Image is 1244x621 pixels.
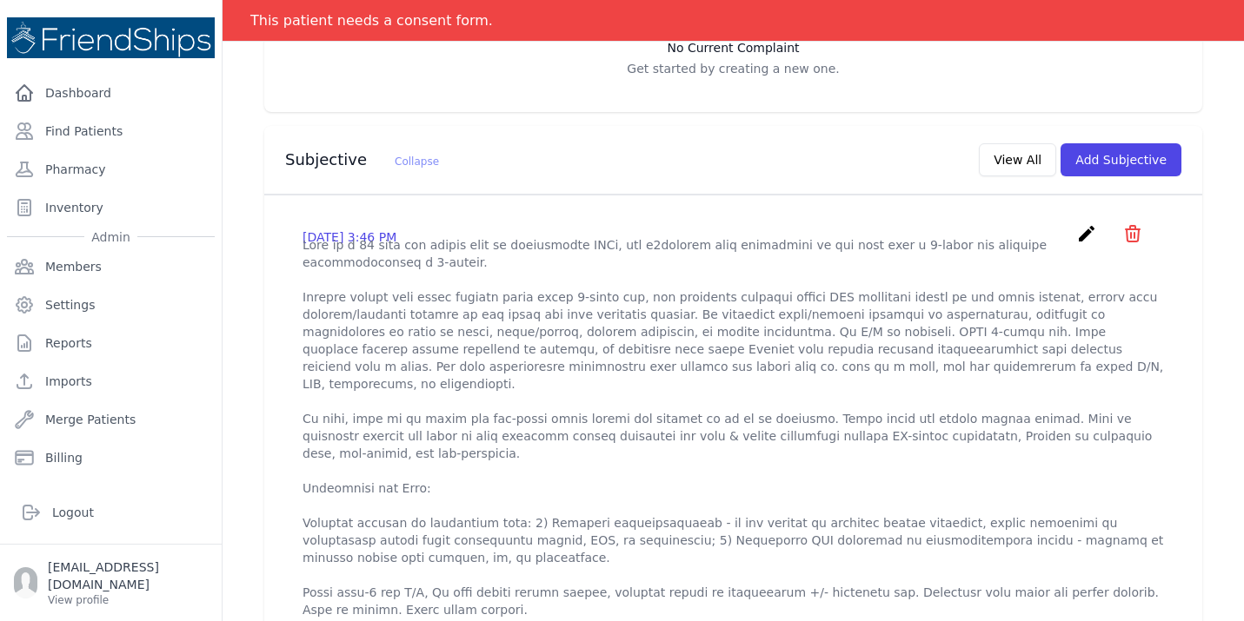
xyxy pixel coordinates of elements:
[1076,223,1097,244] i: create
[7,114,215,149] a: Find Patients
[7,364,215,399] a: Imports
[84,228,137,246] span: Admin
[48,558,208,593] p: [EMAIL_ADDRESS][DOMAIN_NAME]
[285,149,439,170] h3: Subjective
[282,60,1185,77] p: Get started by creating a new one.
[7,326,215,360] a: Reports
[7,249,215,284] a: Members
[7,479,215,513] a: Organizations
[14,495,208,530] a: Logout
[7,190,215,225] a: Inventory
[48,593,208,607] p: View profile
[979,143,1056,176] button: View All
[282,39,1185,56] h3: No Current Complaint
[7,440,215,475] a: Billing
[1076,231,1101,248] a: create
[7,76,215,110] a: Dashboard
[7,287,215,322] a: Settings
[7,402,215,437] a: Merge Patients
[1061,143,1181,176] button: Add Subjective
[7,17,215,58] img: Medical Missions EMR
[14,558,208,607] a: [EMAIL_ADDRESS][DOMAIN_NAME] View profile
[7,152,215,187] a: Pharmacy
[395,155,439,168] span: Collapse
[303,228,396,246] p: [DATE] 3:46 PM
